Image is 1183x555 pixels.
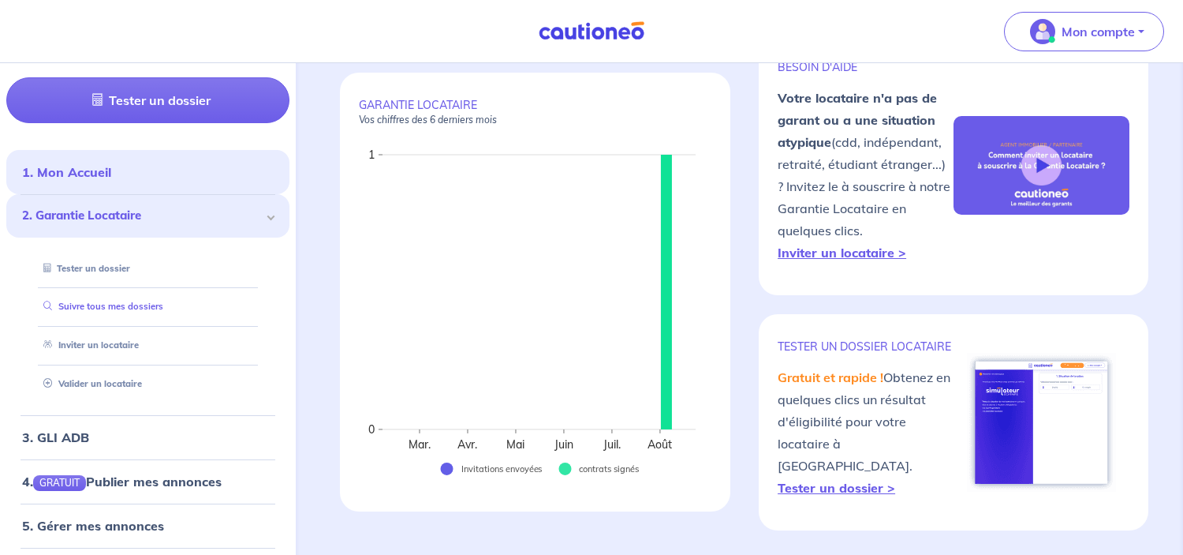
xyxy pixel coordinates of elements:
div: Valider un locataire [25,371,271,397]
div: Tester un dossier [25,256,271,282]
a: Tester un dossier [6,77,289,123]
div: 1. Mon Accueil [6,156,289,188]
a: 5. Gérer mes annonces [22,518,164,534]
em: Vos chiffres des 6 derniers mois [359,114,497,126]
a: 1. Mon Accueil [22,164,111,180]
div: Suivre tous mes dossiers [25,294,271,321]
div: 5. Gérer mes annonces [6,510,289,542]
a: Tester un dossier > [778,480,895,496]
img: simulateur.png [967,353,1116,492]
strong: Votre locataire n'a pas de garant ou a une situation atypique [778,90,937,150]
div: 3. GLI ADB [6,422,289,453]
a: Inviter un locataire [37,340,139,351]
p: Mon compte [1062,22,1135,41]
p: TESTER un dossier locataire [778,339,953,354]
button: illu_account_valid_menu.svgMon compte [1004,12,1164,51]
text: Juil. [603,437,621,452]
p: (cdd, indépendant, retraité, étudiant étranger...) ? Invitez le à souscrire à notre Garantie Loca... [778,87,953,264]
text: Avr. [458,437,478,452]
text: 0 [368,422,375,437]
text: Mai [507,437,525,452]
a: Inviter un locataire > [778,245,906,261]
a: 4.GRATUITPublier mes annonces [22,474,222,489]
a: 3. GLI ADB [22,429,89,445]
em: Gratuit et rapide ! [778,369,883,385]
a: Valider un locataire [37,378,142,389]
div: 2. Garantie Locataire [6,194,289,238]
a: Tester un dossier [37,263,130,274]
img: Cautioneo [532,21,651,41]
span: 2. Garantie Locataire [22,207,262,225]
text: Mar. [409,437,431,452]
p: BESOIN D'AIDE [778,60,953,74]
p: Obtenez en quelques clics un résultat d'éligibilité pour votre locataire à [GEOGRAPHIC_DATA]. [778,366,953,499]
a: Suivre tous mes dossiers [37,302,163,313]
div: Inviter un locataire [25,333,271,359]
img: illu_account_valid_menu.svg [1030,19,1055,44]
div: 4.GRATUITPublier mes annonces [6,466,289,497]
p: GARANTIE LOCATAIRE [359,98,711,126]
text: 1 [368,148,375,162]
text: Juin [554,437,573,452]
img: video-gli-new-none.jpg [953,116,1129,216]
text: Août [648,437,673,452]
